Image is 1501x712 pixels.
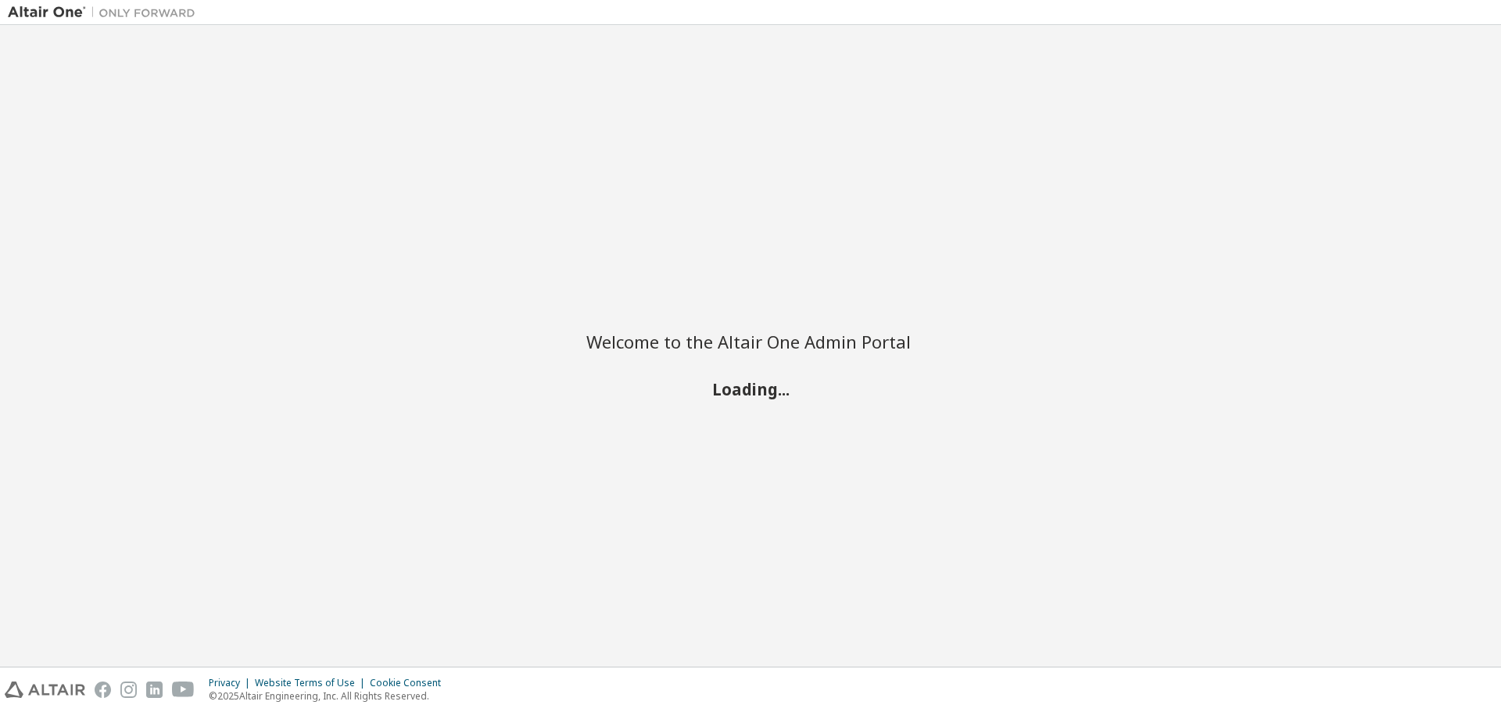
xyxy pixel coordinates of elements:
[5,682,85,698] img: altair_logo.svg
[586,378,915,399] h2: Loading...
[209,689,450,703] p: © 2025 Altair Engineering, Inc. All Rights Reserved.
[146,682,163,698] img: linkedin.svg
[209,677,255,689] div: Privacy
[120,682,137,698] img: instagram.svg
[370,677,450,689] div: Cookie Consent
[95,682,111,698] img: facebook.svg
[255,677,370,689] div: Website Terms of Use
[172,682,195,698] img: youtube.svg
[586,331,915,352] h2: Welcome to the Altair One Admin Portal
[8,5,203,20] img: Altair One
